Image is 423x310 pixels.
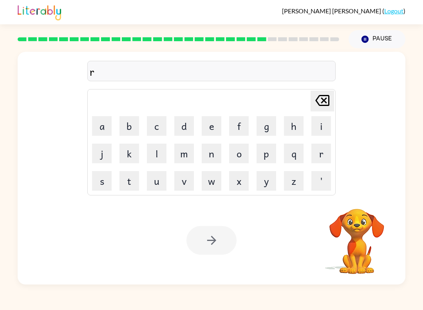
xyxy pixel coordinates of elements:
[318,197,396,275] video: Your browser must support playing .mp4 files to use Literably. Please try using another browser.
[147,116,166,136] button: c
[18,3,61,20] img: Literably
[92,116,112,136] button: a
[119,144,139,163] button: k
[92,171,112,191] button: s
[229,171,249,191] button: x
[229,144,249,163] button: o
[349,30,405,48] button: Pause
[311,144,331,163] button: r
[202,116,221,136] button: e
[284,171,304,191] button: z
[384,7,403,15] a: Logout
[147,171,166,191] button: u
[174,144,194,163] button: m
[257,116,276,136] button: g
[257,144,276,163] button: p
[284,144,304,163] button: q
[282,7,405,15] div: ( )
[202,144,221,163] button: n
[119,116,139,136] button: b
[174,171,194,191] button: v
[311,171,331,191] button: '
[311,116,331,136] button: i
[282,7,382,15] span: [PERSON_NAME] [PERSON_NAME]
[92,144,112,163] button: j
[147,144,166,163] button: l
[119,171,139,191] button: t
[229,116,249,136] button: f
[202,171,221,191] button: w
[257,171,276,191] button: y
[174,116,194,136] button: d
[90,63,333,80] div: r
[284,116,304,136] button: h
